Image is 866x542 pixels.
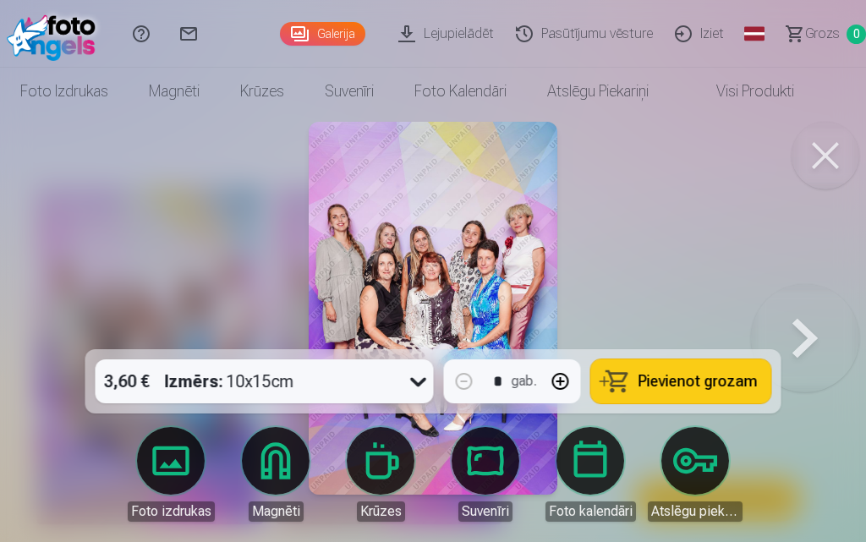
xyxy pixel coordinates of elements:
a: Foto kalendāri [543,427,638,522]
a: Magnēti [129,68,220,115]
a: Krūzes [333,427,428,522]
a: Visi produkti [669,68,814,115]
span: Grozs [805,24,840,44]
div: Foto kalendāri [545,501,636,522]
a: Krūzes [220,68,304,115]
div: gab. [512,371,537,391]
div: 3,60 € [96,359,158,403]
span: 0 [847,25,866,44]
div: 10x15cm [165,359,294,403]
a: Atslēgu piekariņi [648,427,743,522]
div: Krūzes [357,501,405,522]
strong: Izmērs : [165,370,223,393]
button: Pievienot grozam [591,359,771,403]
a: Galerija [280,22,365,46]
a: Suvenīri [438,427,533,522]
a: Atslēgu piekariņi [527,68,669,115]
a: Foto izdrukas [123,427,218,522]
a: Suvenīri [304,68,394,115]
span: Pievienot grozam [639,374,758,389]
div: Atslēgu piekariņi [648,501,743,522]
a: Magnēti [228,427,323,522]
div: Suvenīri [458,501,512,522]
img: /fa1 [7,7,104,61]
a: Foto kalendāri [394,68,527,115]
div: Magnēti [249,501,304,522]
div: Foto izdrukas [128,501,215,522]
